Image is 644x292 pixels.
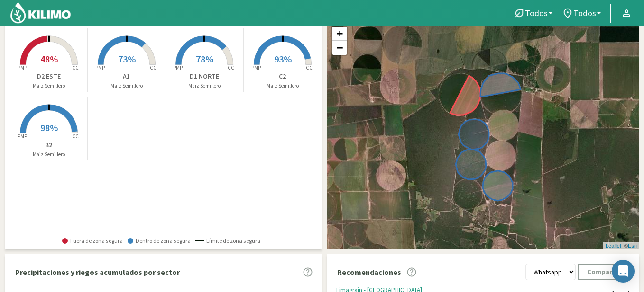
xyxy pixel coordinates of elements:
span: Fuera de zona segura [62,238,123,244]
tspan: CC [228,64,234,71]
a: Zoom out [332,41,347,55]
span: Todos [525,8,548,18]
p: Maiz Semillero [88,82,165,90]
p: Maiz Semillero [10,150,87,159]
span: 78% [196,53,213,65]
tspan: PMP [251,64,261,71]
a: Zoom in [332,27,347,41]
p: A1 [88,71,165,81]
p: B2 [10,140,87,150]
p: D2 ESTE [10,71,87,81]
span: 48% [40,53,58,65]
span: 73% [118,53,136,65]
span: 93% [274,53,292,65]
img: Kilimo [9,1,72,24]
a: Leaflet [606,243,621,248]
p: Maiz Semillero [244,82,322,90]
tspan: CC [306,64,313,71]
tspan: PMP [17,64,27,71]
p: Maiz Semillero [166,82,243,90]
span: 98% [40,122,58,133]
tspan: PMP [17,133,27,140]
tspan: PMP [95,64,105,71]
p: D1 NORTE [166,71,243,81]
span: Dentro de zona segura [128,238,191,244]
tspan: CC [150,64,156,71]
tspan: CC [72,133,79,140]
p: C2 [244,71,322,81]
div: | © [603,242,639,250]
span: Límite de zona segura [195,238,260,244]
p: Maiz Semillero [10,82,87,90]
tspan: PMP [173,64,183,71]
a: Esri [628,243,637,248]
p: Recomendaciones [337,266,401,278]
span: Todos [573,8,596,18]
tspan: CC [72,64,79,71]
div: Open Intercom Messenger [612,260,635,283]
p: Precipitaciones y riegos acumulados por sector [15,266,180,278]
